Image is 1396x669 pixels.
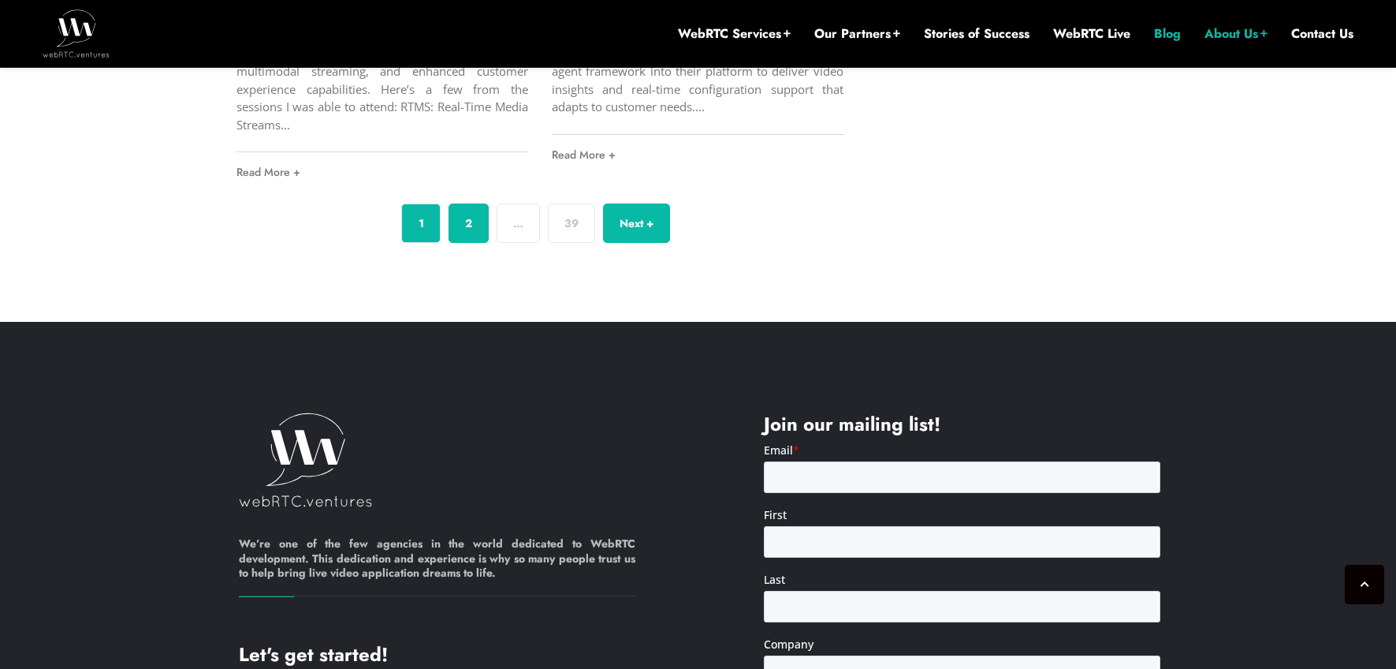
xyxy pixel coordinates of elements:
[814,25,900,43] a: Our Partners
[552,135,843,174] a: Read More +
[678,25,791,43] a: WebRTC Services
[603,204,670,243] a: Next +
[1053,25,1130,43] a: WebRTC Live
[239,643,635,667] h4: Let's get started!
[548,204,595,243] a: 39
[239,536,635,596] h6: We’re one of the few agencies in the world dedicated to WebRTC development. This dedication and e...
[1154,25,1181,43] a: Blog
[449,204,489,243] a: 2
[236,152,528,192] a: Read More +
[924,25,1029,43] a: Stories of Success
[43,9,110,57] img: WebRTC.ventures
[764,413,1160,436] h4: Join our mailing list!
[1291,25,1353,43] a: Contact Us
[1204,25,1268,43] a: About Us
[401,204,441,243] span: 1
[497,204,540,243] span: …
